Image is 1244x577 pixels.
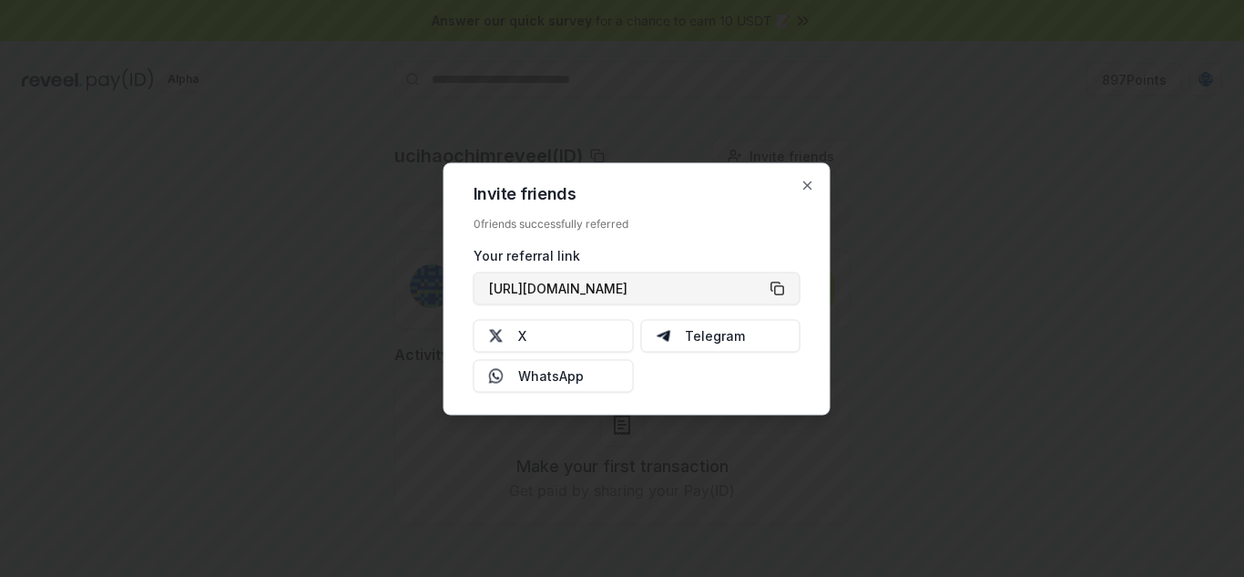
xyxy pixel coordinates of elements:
button: WhatsApp [474,359,634,392]
button: [URL][DOMAIN_NAME] [474,272,800,304]
h2: Invite friends [474,185,800,201]
div: 0 friends successfully referred [474,216,800,231]
div: Your referral link [474,245,800,264]
img: Whatsapp [489,368,504,383]
button: Telegram [640,319,800,352]
img: X [489,328,504,343]
span: [URL][DOMAIN_NAME] [489,279,627,298]
img: Telegram [656,328,670,343]
button: X [474,319,634,352]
